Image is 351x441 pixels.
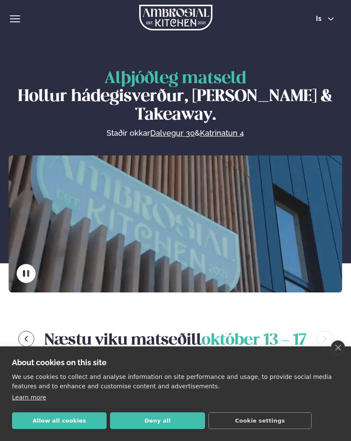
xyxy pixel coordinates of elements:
button: hamburger [10,14,20,24]
a: close [331,340,345,355]
img: logo [139,5,212,30]
strong: About cookies on this site [12,358,107,367]
h2: Næstu viku matseðill [45,327,306,351]
p: Staðir okkar & [17,128,334,138]
p: We use cookies to collect and analyse information on site performance and usage, to provide socia... [12,372,339,391]
button: is [309,15,341,22]
span: október 13 - 17 [202,333,306,348]
a: Learn more [12,394,46,401]
h1: Hollur hádegisverður, [PERSON_NAME] & Takeaway. [17,70,334,125]
button: Cookie settings [208,412,312,429]
button: menu-btn-left [18,331,34,347]
span: is [316,15,324,22]
button: menu-btn-right [317,331,333,347]
a: Katrinatun 4 [200,128,244,138]
button: Allow all cookies [12,412,107,429]
span: Alþjóðleg matseld [104,71,246,86]
a: Dalvegur 30 [150,128,195,138]
button: Deny all [110,412,205,429]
